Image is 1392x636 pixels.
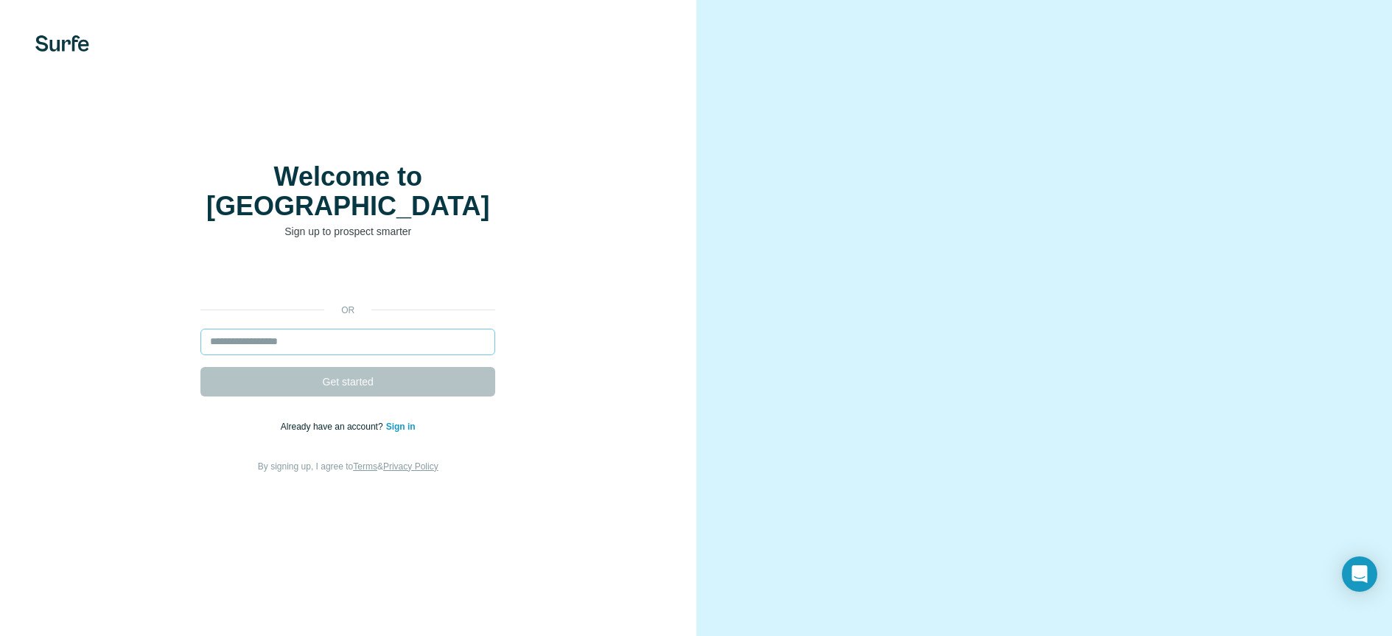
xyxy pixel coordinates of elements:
span: Already have an account? [281,422,386,432]
img: Surfe's logo [35,35,89,52]
a: Privacy Policy [383,461,438,472]
p: Sign up to prospect smarter [200,224,495,239]
iframe: Sign in with Google Button [193,261,503,293]
p: or [324,304,371,317]
div: Open Intercom Messenger [1342,556,1377,592]
a: Terms [353,461,377,472]
span: By signing up, I agree to & [258,461,438,472]
a: Sign in [386,422,416,432]
h1: Welcome to [GEOGRAPHIC_DATA] [200,162,495,221]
